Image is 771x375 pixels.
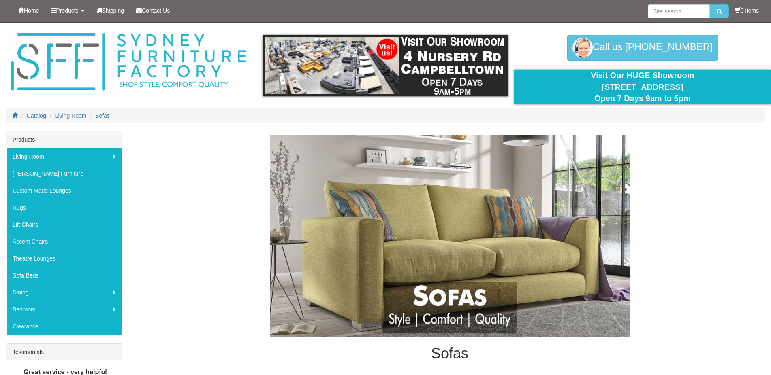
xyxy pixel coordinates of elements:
[130,0,176,21] a: Contact Us
[45,0,90,21] a: Products
[207,135,693,337] img: Sofas
[95,112,110,119] a: Sofas
[6,344,122,360] div: Testimonials
[27,112,46,119] a: Catalog
[102,7,124,14] span: Shipping
[6,199,122,216] a: Rugs
[6,301,122,318] a: Bedroom
[24,7,39,14] span: Home
[6,250,122,267] a: Theatre Lounges
[55,112,87,119] a: Living Room
[6,267,122,284] a: Sofa Beds
[6,148,122,165] a: Living Room
[6,233,122,250] a: Accent Chairs
[648,4,710,18] input: Site search
[135,345,765,362] h1: Sofas
[56,7,78,14] span: Products
[142,7,170,14] span: Contact Us
[6,284,122,301] a: Dining
[90,0,130,21] a: Shipping
[6,216,122,233] a: Lift Chairs
[735,6,759,15] li: 0 items
[6,182,122,199] a: Custom Made Lounges
[6,131,122,148] div: Products
[520,70,765,104] div: Visit Our HUGE Showroom [STREET_ADDRESS] Open 7 Days 9am to 5pm
[12,0,45,21] a: Home
[6,165,122,182] a: [PERSON_NAME] Furniture
[6,318,122,335] a: Clearance
[7,31,250,93] img: Sydney Furniture Factory
[263,35,508,96] img: showroom.gif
